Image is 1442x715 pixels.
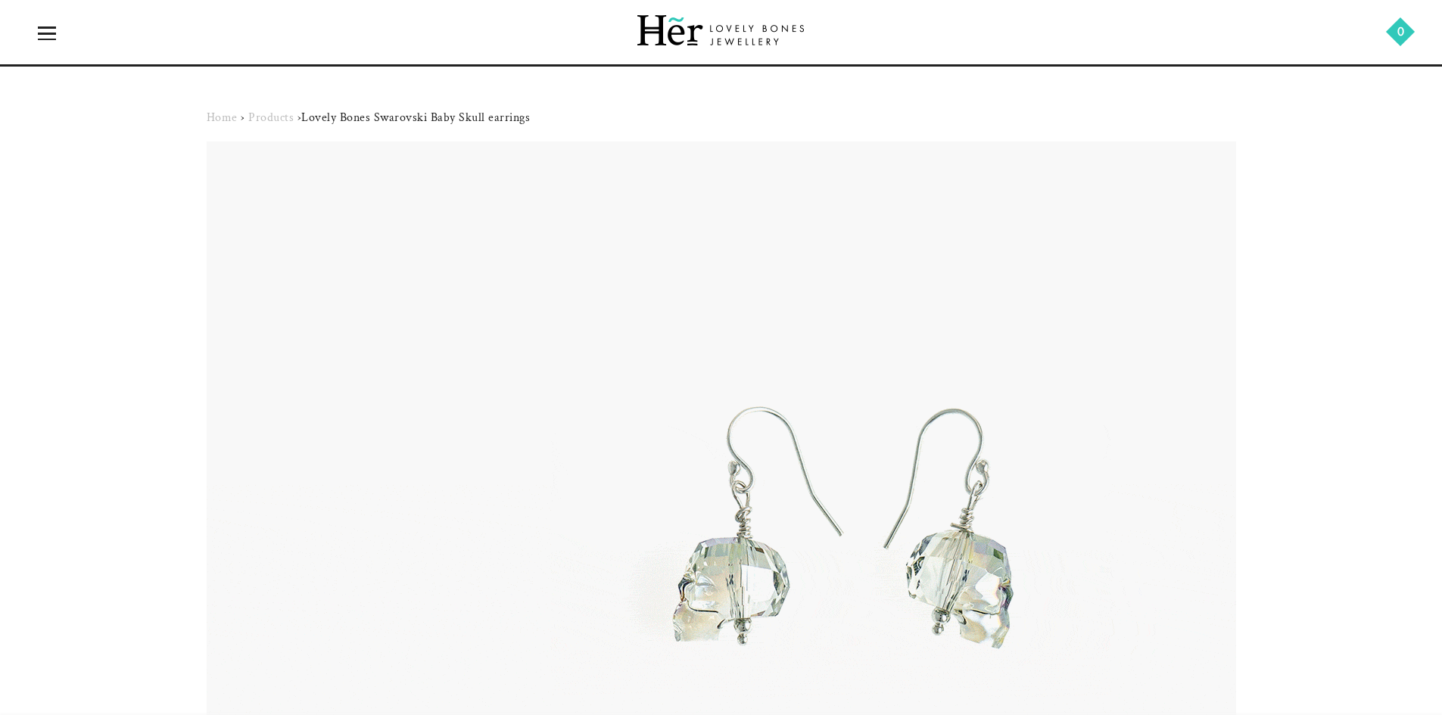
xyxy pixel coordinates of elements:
img: Her Lovely Bones Jewellery Logo [637,15,804,45]
span: › [297,110,302,126]
a: Products [248,110,294,126]
div: Lovely Bones Swarovski Baby Skull earrings [207,110,531,126]
a: Home [207,110,238,126]
a: 0 [1389,20,1412,43]
a: icon-menu-open icon-menu-close [30,17,64,51]
span: › [241,110,245,126]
